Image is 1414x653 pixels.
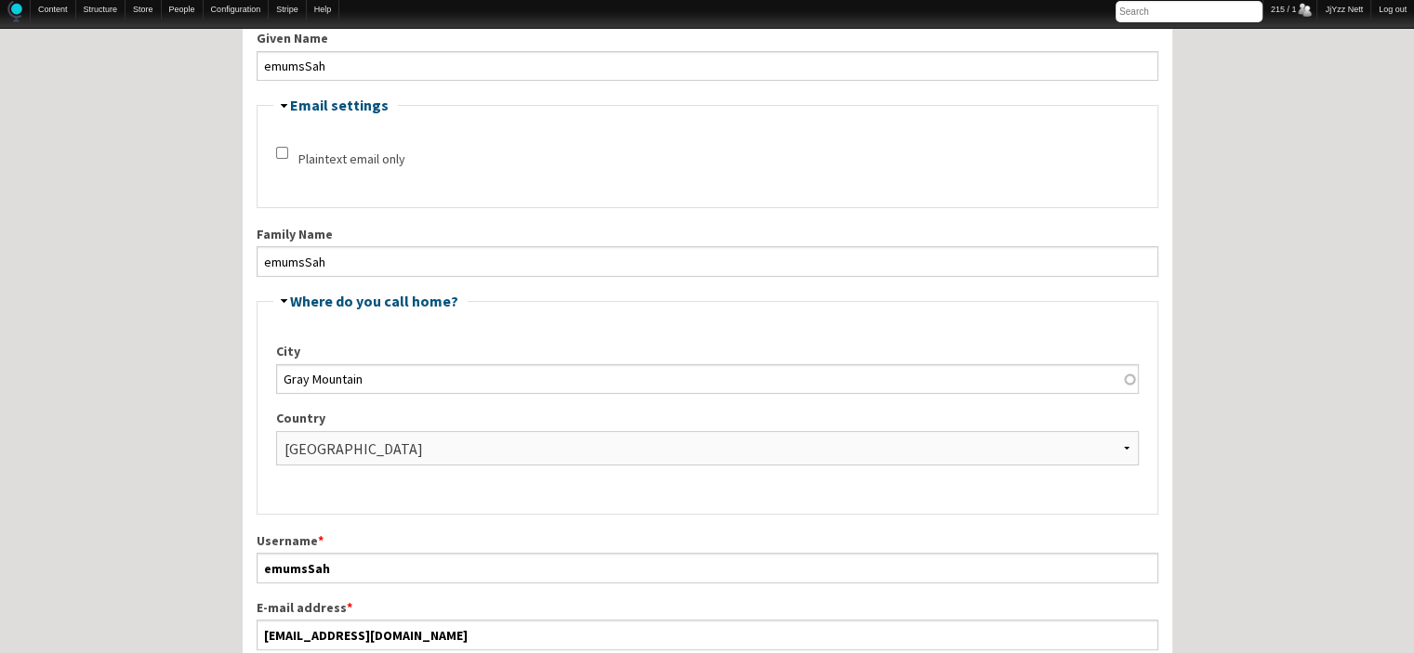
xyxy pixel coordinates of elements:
input: Check this option if you do not wish to receive email messages with graphics and styles. [276,147,288,159]
a: Email settings [290,96,389,114]
input: Search [1116,1,1262,22]
label: E-mail address [257,598,1158,618]
label: Given Name [257,29,1158,48]
input: Spaces are allowed; punctuation is not allowed except for periods, hyphens, apostrophes, and unde... [257,553,1158,582]
span: This field is required. [347,599,352,616]
label: City [276,342,1139,361]
label: Plaintext email only [298,150,405,169]
input: A valid e-mail address. All e-mails from the system will be sent to this address. The e-mail addr... [257,620,1158,649]
label: Family Name [257,225,1158,244]
img: Home [7,1,22,22]
label: Country [276,409,1139,428]
label: Username [257,531,1158,551]
a: Where do you call home? [290,292,458,310]
span: This field is required. [318,532,324,549]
